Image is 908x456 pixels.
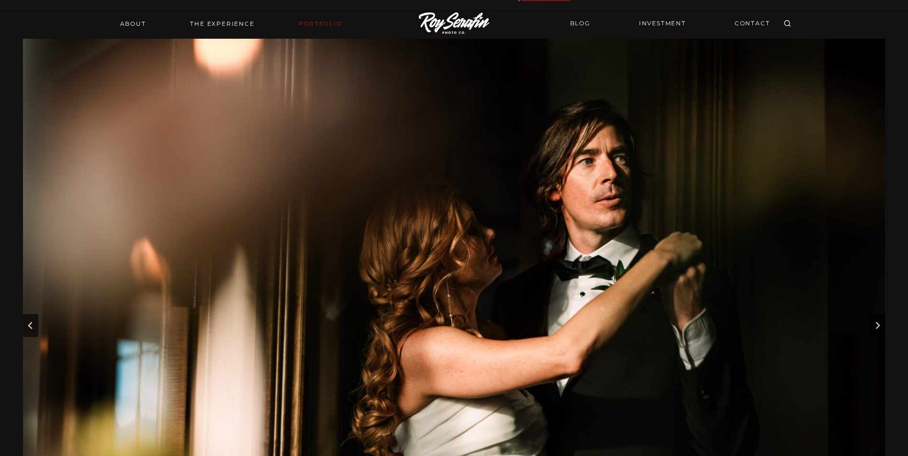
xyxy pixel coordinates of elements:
a: BLOG [564,15,596,32]
a: THE EXPERIENCE [184,17,260,31]
button: Next slide [870,314,885,337]
a: CONTACT [729,15,776,32]
a: Portfolio [293,17,348,31]
button: Go to last slide [23,314,38,337]
nav: Primary Navigation [114,17,348,31]
a: INVESTMENT [633,15,692,32]
nav: Secondary Navigation [564,15,776,32]
a: About [114,17,152,31]
img: Logo of Roy Serafin Photo Co., featuring stylized text in white on a light background, representi... [419,12,490,35]
button: View Search Form [781,17,794,31]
